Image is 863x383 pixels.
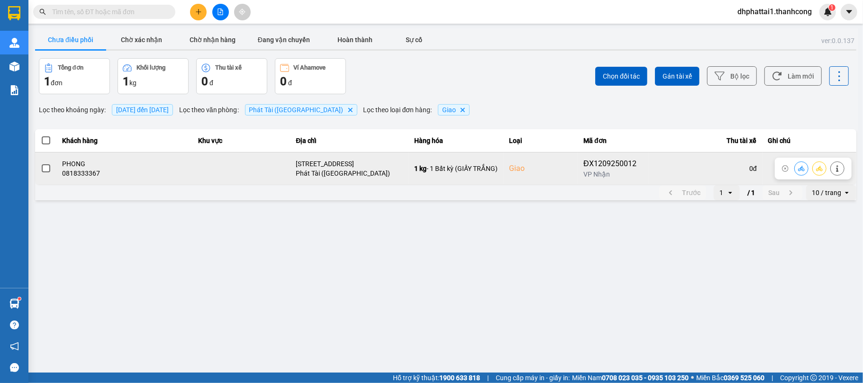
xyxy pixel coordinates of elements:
div: ĐX1209250012 [583,158,643,169]
th: Khách hàng [57,129,192,152]
button: Gán tài xế [655,67,699,86]
div: đ [280,74,341,89]
span: [DATE] đến [DATE] [112,104,173,116]
div: - 1 Bất kỳ (GIẤY TRẮNG) [414,164,498,173]
button: Khối lượng1kg [118,58,189,94]
button: next page. current page 1 / 1 [763,186,802,200]
th: Loại [503,129,578,152]
span: 0 [201,75,208,88]
span: question-circle [10,321,19,330]
button: Làm mới [764,66,822,86]
img: warehouse-icon [9,38,19,48]
span: notification [10,342,19,351]
span: Gán tài xế [663,71,692,81]
img: icon-new-feature [824,8,832,16]
span: aim [239,9,245,15]
span: 1 [44,75,51,88]
button: Hoàn thành [319,30,391,49]
span: | [772,373,773,383]
span: 1 [830,4,834,11]
span: Phát Tài (Quận 5), close by backspace [245,104,357,116]
div: PHONG [63,159,187,169]
button: Bộ lọc [707,66,757,86]
span: 13/09/2025 đến 13/09/2025 [116,106,169,114]
span: caret-down [845,8,854,16]
button: caret-down [841,4,857,20]
input: Tìm tên, số ĐT hoặc mã đơn [52,7,164,17]
span: plus [195,9,202,15]
div: Khối lượng [136,64,165,71]
span: Lọc theo khoảng ngày : [39,105,106,115]
img: warehouse-icon [9,299,19,309]
div: 0 đ [654,164,757,173]
svg: Delete [460,107,465,113]
button: file-add [212,4,229,20]
div: đ [201,74,262,89]
div: Ví Ahamove [294,64,326,71]
div: Tổng đơn [58,64,83,71]
span: search [39,9,46,15]
th: Địa chỉ [290,129,409,152]
span: Phát Tài (Quận 5) [249,106,344,114]
sup: 1 [18,297,21,300]
div: VP Nhận [583,169,643,179]
span: message [10,363,19,372]
strong: 0708 023 035 - 0935 103 250 [602,374,689,382]
span: Lọc theo loại đơn hàng : [363,105,432,115]
div: Thu tài xế [215,64,242,71]
span: Cung cấp máy in - giấy in: [496,373,570,383]
th: Ghi chú [763,129,856,152]
div: Thu tài xế [654,135,757,146]
svg: Delete [347,107,353,113]
span: Chọn đối tác [603,71,640,81]
button: Chờ nhận hàng [177,30,248,49]
span: Hỗ trợ kỹ thuật: [393,373,480,383]
img: warehouse-icon [9,62,19,71]
span: 0 [280,75,287,88]
svg: open [843,189,851,196]
span: dhphattai1.thanhcong [730,6,819,18]
span: ⚪️ [691,376,694,380]
div: 1 [719,188,723,197]
div: [STREET_ADDRESS] [296,159,403,169]
span: | [487,373,489,383]
button: Chọn đối tác [595,67,647,86]
span: copyright [810,374,817,381]
span: file-add [217,9,224,15]
button: Tổng đơn1đơn [39,58,110,94]
button: Chưa điều phối [35,30,106,49]
svg: open [727,189,734,196]
div: kg [123,74,183,89]
span: Miền Nam [572,373,689,383]
span: Giao, close by backspace [438,104,470,116]
input: Selected 10 / trang. [842,188,843,197]
button: Sự cố [391,30,438,49]
button: plus [190,4,207,20]
span: 1 [123,75,129,88]
span: Giao [442,106,456,114]
button: aim [234,4,251,20]
span: Miền Bắc [696,373,764,383]
strong: 0369 525 060 [724,374,764,382]
div: 0818333367 [63,169,187,178]
button: previous page. current page 1 / 1 [659,186,706,200]
div: 10 / trang [812,188,841,197]
div: Giao [509,163,572,174]
th: Mã đơn [578,129,649,152]
img: solution-icon [9,85,19,95]
span: 1 kg [414,165,427,172]
sup: 1 [829,4,836,11]
button: Thu tài xế0 đ [196,58,267,94]
th: Hàng hóa [409,129,503,152]
div: đơn [44,74,105,89]
button: Ví Ahamove0 đ [275,58,346,94]
button: Đang vận chuyển [248,30,319,49]
span: Lọc theo văn phòng : [179,105,239,115]
span: / 1 [747,187,755,198]
strong: 1900 633 818 [439,374,480,382]
img: logo-vxr [8,6,20,20]
button: Chờ xác nhận [106,30,177,49]
div: Phát Tài ([GEOGRAPHIC_DATA]) [296,169,403,178]
th: Khu vực [192,129,290,152]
